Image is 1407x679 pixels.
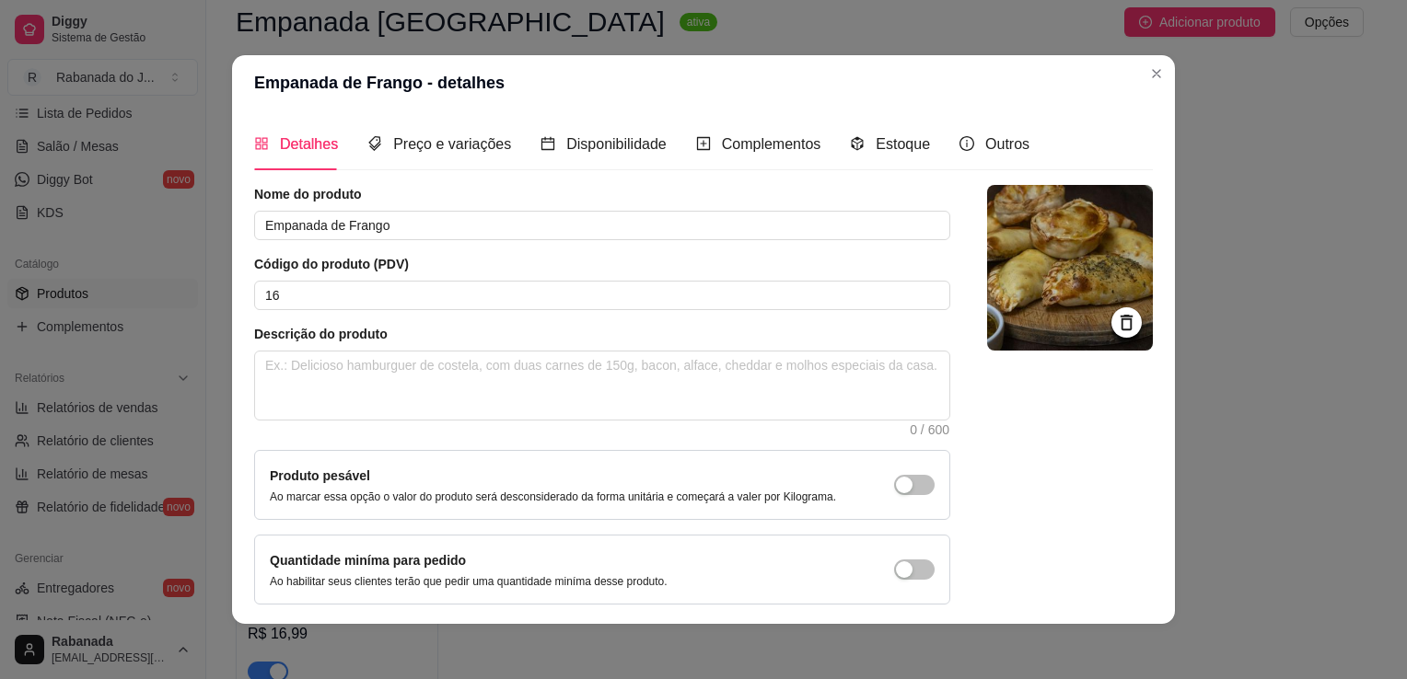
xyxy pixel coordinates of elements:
span: Disponibilidade [566,136,667,152]
p: Ao habilitar seus clientes terão que pedir uma quantidade miníma desse produto. [270,574,668,589]
img: logo da loja [987,185,1153,351]
span: Estoque [876,136,930,152]
article: Código do produto (PDV) [254,255,950,273]
label: Quantidade miníma para pedido [270,553,466,568]
span: code-sandbox [850,136,865,151]
span: appstore [254,136,269,151]
span: Complementos [722,136,821,152]
label: Produto pesável [270,468,370,483]
article: Descrição do produto [254,325,950,343]
span: Preço e variações [393,136,511,152]
button: Close [1142,59,1171,88]
header: Empanada de Frango - detalhes [232,55,1175,110]
span: Outros [985,136,1029,152]
input: Ex.: 123 [254,281,950,310]
p: Ao marcar essa opção o valor do produto será desconsiderado da forma unitária e começará a valer ... [270,489,836,504]
span: calendar [541,136,555,151]
span: Detalhes [280,136,338,152]
span: plus-square [696,136,711,151]
span: tags [367,136,382,151]
span: info-circle [959,136,974,151]
article: Nome do produto [254,185,950,203]
input: Ex.: Hamburguer de costela [254,211,950,240]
